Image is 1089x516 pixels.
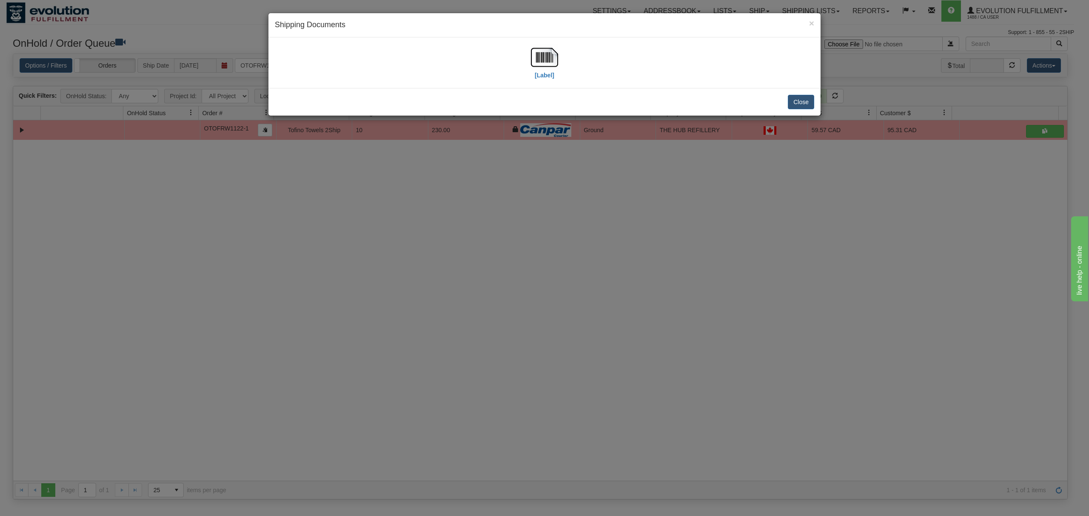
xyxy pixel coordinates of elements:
button: Close [809,19,814,28]
a: [Label] [531,53,558,78]
h4: Shipping Documents [275,20,814,31]
label: [Label] [535,71,554,79]
button: Close [788,95,814,109]
iframe: chat widget [1069,215,1088,301]
div: live help - online [6,5,79,15]
img: barcode.jpg [531,44,558,71]
span: × [809,18,814,28]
